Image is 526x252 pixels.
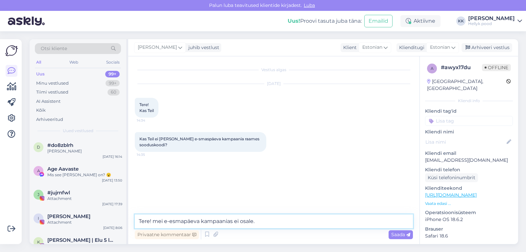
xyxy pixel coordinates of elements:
p: Kliendi tag'id [425,108,513,115]
div: Uus [36,71,45,77]
div: Kõik [36,107,46,114]
span: [PERSON_NAME] [138,44,177,51]
span: Tere! Kas Teil [139,102,154,113]
p: Vaata edasi ... [425,201,513,207]
div: Mis see [PERSON_NAME] on? 😮 [47,172,122,178]
div: Arhiveeritud [36,116,63,123]
span: Luba [302,2,317,8]
span: Uued vestlused [63,128,93,134]
div: Vestlus algas [135,67,413,73]
div: [DATE] 17:39 [102,202,122,207]
a: [URL][DOMAIN_NAME] [425,192,477,198]
span: Estonian [362,44,382,51]
span: d [37,145,40,150]
p: Kliendi telefon [425,166,513,173]
div: [DATE] [135,81,413,87]
div: Privaatne kommentaar [135,230,199,239]
div: Attachment [47,219,122,225]
div: Kliendi info [425,98,513,104]
span: Kas Teil ei [PERSON_NAME] e-smaspäeva kampaania raames sooduskoodi? [139,136,260,147]
div: Klient [341,44,357,51]
div: 60 [108,89,120,96]
button: Emailid [364,15,393,27]
span: Kristiina Kruus | Elu 5 lapsega [47,237,116,243]
div: [PERSON_NAME] [468,16,515,21]
div: Klienditugi [396,44,424,51]
div: Arhiveeri vestlus [462,43,512,52]
div: Socials [105,58,121,67]
span: Offline [482,64,511,71]
div: [DATE] 8:06 [103,225,122,230]
div: All [35,58,42,67]
span: Age Aavaste [47,166,79,172]
div: Küsi telefoninumbrit [425,173,478,182]
div: AI Assistent [36,98,60,105]
span: Saada [391,232,410,238]
p: [EMAIL_ADDRESS][DOMAIN_NAME] [425,157,513,164]
input: Lisa nimi [425,138,505,146]
div: juhib vestlust [186,44,219,51]
span: 14:34 [137,118,161,123]
div: 99+ [106,80,120,87]
div: Proovi tasuta juba täna: [288,17,362,25]
div: Minu vestlused [36,80,69,87]
textarea: Tere! mei e-esmapäeva kampaanias ei osale. [135,214,413,228]
a: [PERSON_NAME]Hellyk pood [468,16,522,26]
span: Otsi kliente [41,45,67,52]
div: KK [456,16,466,26]
p: iPhone OS 18.6.2 [425,216,513,223]
b: Uus! [288,18,300,24]
img: Askly Logo [5,44,18,57]
span: #do8zblrh [47,142,73,148]
span: 14:35 [137,152,161,157]
div: [DATE] 13:50 [102,178,122,183]
div: Hellyk pood [468,21,515,26]
span: #jujrnfwl [47,190,70,196]
div: [PERSON_NAME] [47,148,122,154]
span: A [37,168,40,173]
p: Safari 18.6 [425,233,513,239]
p: Kliendi nimi [425,128,513,135]
div: [DATE] 16:14 [103,154,122,159]
div: Aktiivne [400,15,441,27]
div: 99+ [105,71,120,77]
span: j [37,192,39,197]
span: Inga Kubu [47,213,90,219]
p: Operatsioonisüsteem [425,209,513,216]
input: Lisa tag [425,116,513,126]
div: Tiimi vestlused [36,89,68,96]
div: Attachment [47,243,122,249]
p: Brauser [425,226,513,233]
span: a [431,66,434,71]
div: [GEOGRAPHIC_DATA], [GEOGRAPHIC_DATA] [427,78,506,92]
div: Attachment [47,196,122,202]
span: K [37,239,40,244]
div: Web [68,58,80,67]
span: Estonian [430,44,450,51]
p: Kliendi email [425,150,513,157]
div: # awyx17du [441,64,482,71]
span: I [38,216,39,221]
p: Klienditeekond [425,185,513,192]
